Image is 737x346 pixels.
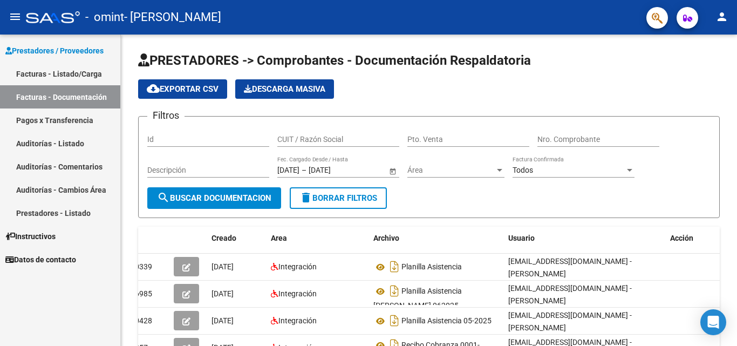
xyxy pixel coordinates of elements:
span: 16985 [131,289,152,298]
span: Todos [513,166,533,174]
span: - [PERSON_NAME] [124,5,221,29]
span: [DATE] [211,262,234,271]
mat-icon: search [157,191,170,204]
span: Integración [278,289,317,298]
span: - omint [85,5,124,29]
span: PRESTADORES -> Comprobantes - Documentación Respaldatoria [138,53,531,68]
div: Open Intercom Messenger [700,309,726,335]
i: Descargar documento [387,282,401,300]
span: 10428 [131,316,152,325]
input: Start date [277,166,299,175]
mat-icon: cloud_download [147,82,160,95]
span: Exportar CSV [147,84,219,94]
span: Instructivos [5,230,56,242]
datatable-header-cell: Archivo [369,227,504,250]
button: Exportar CSV [138,79,227,99]
span: [EMAIL_ADDRESS][DOMAIN_NAME] - [PERSON_NAME] [508,311,632,332]
datatable-header-cell: Id [126,227,169,250]
span: Area [271,234,287,242]
span: Integración [278,316,317,325]
datatable-header-cell: Acción [666,227,720,250]
span: [EMAIL_ADDRESS][DOMAIN_NAME] - [PERSON_NAME] [508,257,632,278]
mat-icon: person [715,10,728,23]
span: Descarga Masiva [244,84,325,94]
span: Planilla Asistencia [401,263,462,272]
span: 20339 [131,262,152,271]
app-download-masive: Descarga masiva de comprobantes (adjuntos) [235,79,334,99]
h3: Filtros [147,108,185,123]
mat-icon: menu [9,10,22,23]
span: Borrar Filtros [299,193,377,203]
span: Acción [670,234,693,242]
button: Borrar Filtros [290,187,387,209]
datatable-header-cell: Usuario [504,227,666,250]
input: End date [309,166,361,175]
mat-icon: delete [299,191,312,204]
i: Descargar documento [387,312,401,329]
span: Usuario [508,234,535,242]
span: – [302,166,306,175]
button: Buscar Documentacion [147,187,281,209]
span: Integración [278,262,317,271]
span: [EMAIL_ADDRESS][DOMAIN_NAME] - [PERSON_NAME] [508,284,632,305]
span: [DATE] [211,316,234,325]
datatable-header-cell: Creado [207,227,267,250]
span: Datos de contacto [5,254,76,266]
i: Descargar documento [387,258,401,275]
span: Archivo [373,234,399,242]
span: Buscar Documentacion [157,193,271,203]
button: Descarga Masiva [235,79,334,99]
span: Creado [211,234,236,242]
span: Planilla Asistencia [PERSON_NAME] 062025 [373,287,462,310]
span: [DATE] [211,289,234,298]
span: Planilla Asistencia 05-2025 [401,317,492,325]
span: Prestadores / Proveedores [5,45,104,57]
datatable-header-cell: Area [267,227,369,250]
span: Área [407,166,495,175]
button: Open calendar [387,165,398,177]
